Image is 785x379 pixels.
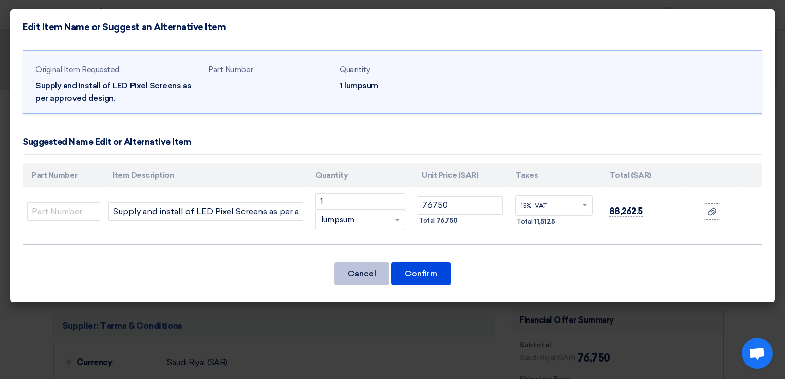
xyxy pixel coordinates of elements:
div: Supply and install of LED Pixel Screens as per approved design. [35,80,200,104]
th: Quantity [307,163,414,187]
div: Part Number [208,64,331,76]
a: دردشة مفتوحة [742,338,773,369]
span: Total [419,216,435,226]
th: Part Number [23,163,104,187]
span: Total [516,217,532,227]
input: Part Number [27,202,100,221]
input: Add Item Description [108,202,303,221]
span: lumpsum [321,214,354,226]
th: Item Description [104,163,307,187]
span: 11,512.5 [534,217,555,227]
th: Taxes [507,163,601,187]
div: 1 lumpsum [340,80,463,92]
h4: Edit Item Name or Suggest an Alternative Item [23,22,226,33]
th: Unit Price (SAR) [414,163,507,187]
button: Cancel [334,262,389,285]
input: Unit Price [418,196,503,215]
input: RFQ_STEP1.ITEMS.2.AMOUNT_TITLE [315,193,405,210]
span: 76,750 [437,216,458,226]
span: 88,262.5 [609,206,643,217]
div: Suggested Name Edit or Alternative Item [23,136,191,149]
div: Quantity [340,64,463,76]
ng-select: VAT [515,195,592,216]
div: Original Item Requested [35,64,200,76]
th: Total (SAR) [601,163,687,187]
button: Confirm [391,262,451,285]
